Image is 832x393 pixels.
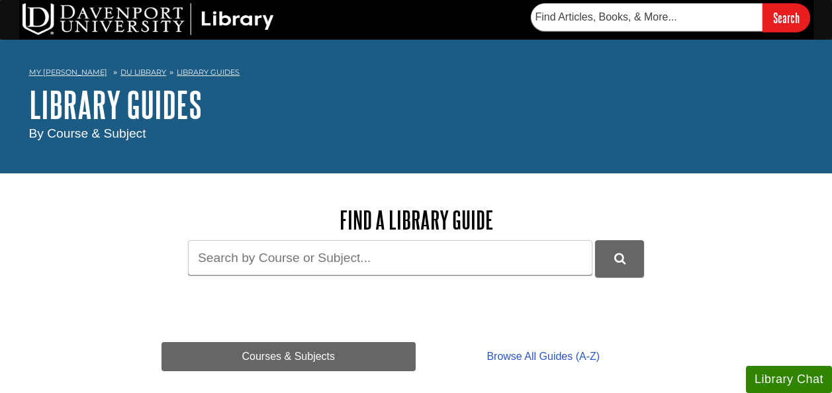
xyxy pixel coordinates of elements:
[531,3,810,32] form: Searches DU Library's articles, books, and more
[23,3,274,35] img: DU Library
[120,67,166,77] a: DU Library
[29,67,107,78] a: My [PERSON_NAME]
[162,206,671,234] h2: Find a Library Guide
[29,64,804,85] nav: breadcrumb
[177,67,240,77] a: Library Guides
[416,342,670,371] a: Browse All Guides (A-Z)
[29,124,804,144] div: By Course & Subject
[188,240,592,275] input: Search by Course or Subject...
[614,253,625,265] i: Search Library Guides
[531,3,763,31] input: Find Articles, Books, & More...
[746,366,832,393] button: Library Chat
[162,342,416,371] a: Courses & Subjects
[763,3,810,32] input: Search
[29,85,804,124] h1: Library Guides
